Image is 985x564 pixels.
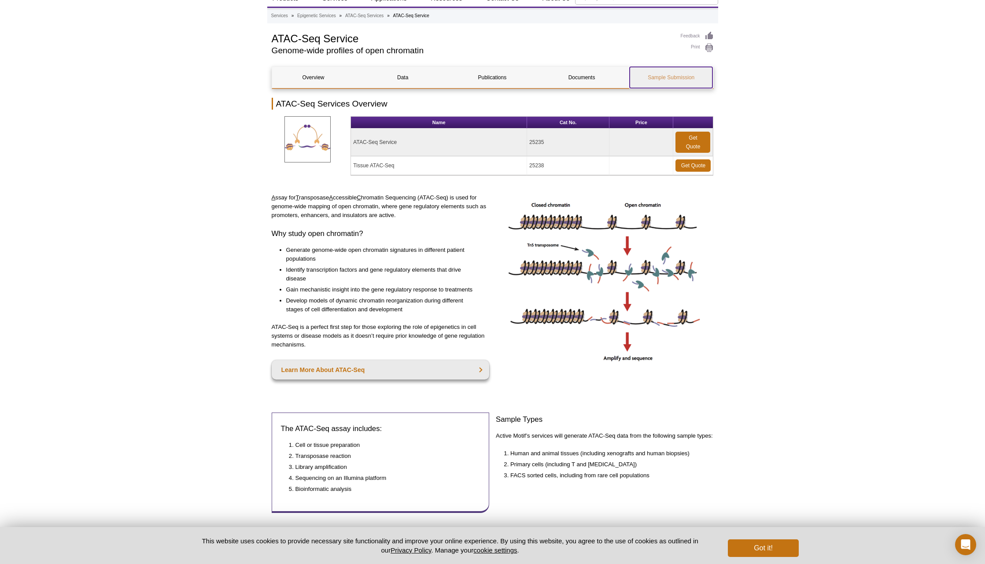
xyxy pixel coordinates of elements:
[510,449,705,458] li: Human and animal tissues (including xenografts and human biopsies)
[527,117,609,129] th: Cat No.
[291,13,294,18] li: »
[272,98,714,110] h2: ATAC-Seq Services Overview
[675,132,710,153] a: Get Quote
[391,546,431,554] a: Privacy Policy
[351,156,527,175] td: Tissue ATAC-Seq
[295,485,472,494] li: Bioinformatic analysis
[272,229,490,239] h3: Why study open chromatin?
[295,194,299,201] u: T
[295,463,472,472] li: Library amplification
[527,156,609,175] td: 25238
[393,13,429,18] li: ATAC-Seq Service
[339,13,342,18] li: »
[272,67,355,88] a: Overview
[675,159,711,172] a: Get Quote
[351,117,527,129] th: Name
[295,452,472,461] li: Transposase reaction
[527,129,609,156] td: 25235
[609,117,673,129] th: Price
[387,13,390,18] li: »
[540,67,623,88] a: Documents
[728,539,798,557] button: Got it!
[329,194,333,201] u: A
[187,536,714,555] p: This website uses cookies to provide necessary site functionality and improve your online experie...
[272,323,490,349] p: ATAC-Seq is a perfect first step for those exploring the role of epigenetics in cell systems or d...
[272,194,276,201] u: A
[286,265,481,283] li: Identify transcription factors and gene regulatory elements that drive disease
[473,546,517,554] button: cookie settings
[295,441,472,450] li: Cell or tissue preparation
[505,193,704,365] img: ATAC-Seq image
[496,431,714,440] p: Active Motif’s services will generate ATAC-Seq data from the following sample types:
[272,47,672,55] h2: Genome-wide profiles of open chromatin
[357,194,361,201] u: C
[286,246,481,263] li: Generate genome-wide open chromatin signatures in different patient populations
[510,471,705,480] li: FACS sorted cells, including from rare cell populations
[272,31,672,44] h1: ATAC-Seq Service
[362,67,444,88] a: Data
[510,460,705,469] li: Primary cells (including T and [MEDICAL_DATA])
[451,67,534,88] a: Publications
[271,12,288,20] a: Services
[297,12,336,20] a: Epigenetic Services
[351,129,527,156] td: ATAC-Seq Service
[286,296,481,314] li: Develop models of dynamic chromatin reorganization during different stages of cell differentiatio...
[681,31,714,41] a: Feedback
[681,43,714,53] a: Print
[281,424,480,434] h3: The ATAC-Seq assay includes:
[286,285,481,294] li: Gain mechanistic insight into the gene regulatory response to treatments
[284,116,331,162] img: ATAC-SeqServices
[496,414,714,425] h3: Sample Types
[345,12,384,20] a: ATAC-Seq Services
[272,360,490,380] a: Learn More About ATAC-Seq
[295,474,472,483] li: Sequencing on an Illumina platform
[955,534,976,555] div: Open Intercom Messenger
[630,67,712,88] a: Sample Submission
[272,193,490,220] p: ssay for ransposase ccessible hromatin Sequencing (ATAC-Seq) is used for genome-wide mapping of o...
